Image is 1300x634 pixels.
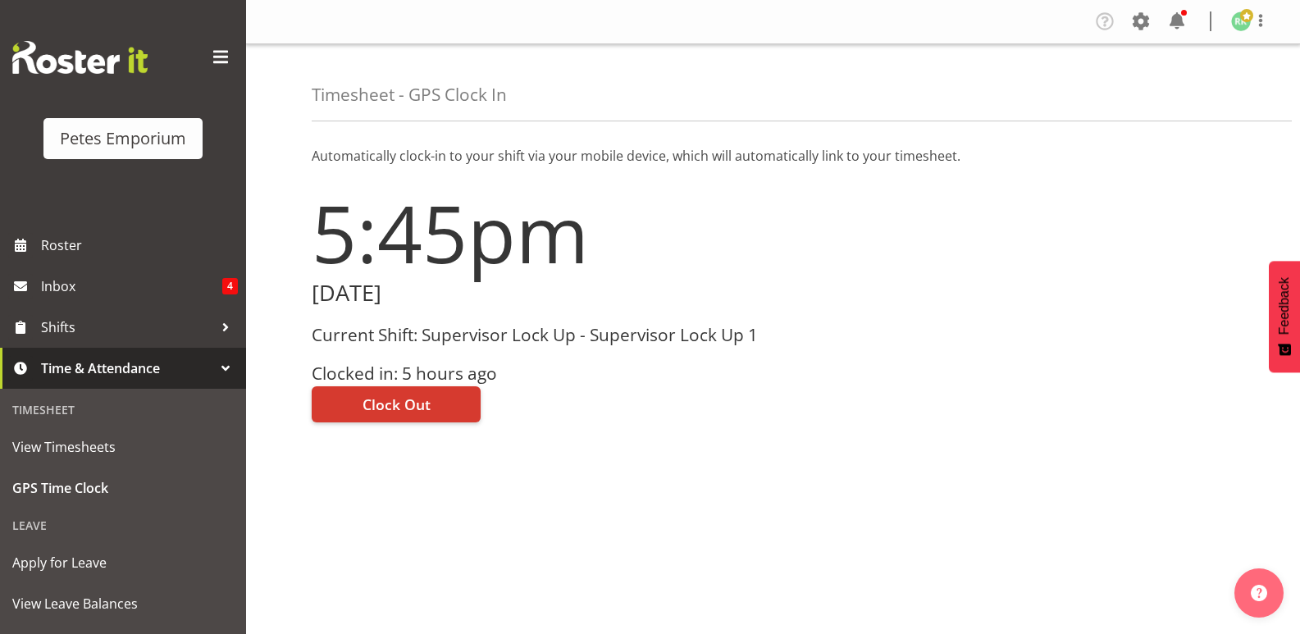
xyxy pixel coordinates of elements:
span: View Leave Balances [12,591,234,616]
a: GPS Time Clock [4,468,242,509]
span: Clock Out [363,394,431,415]
span: GPS Time Clock [12,476,234,500]
img: ruth-robertson-taylor722.jpg [1231,11,1251,31]
span: Time & Attendance [41,356,213,381]
button: Clock Out [312,386,481,422]
span: View Timesheets [12,435,234,459]
a: Apply for Leave [4,542,242,583]
span: Apply for Leave [12,550,234,575]
span: Inbox [41,274,222,299]
a: View Leave Balances [4,583,242,624]
h2: [DATE] [312,281,764,306]
span: Roster [41,233,238,258]
span: Feedback [1277,277,1292,335]
div: Leave [4,509,242,542]
h3: Current Shift: Supervisor Lock Up - Supervisor Lock Up 1 [312,326,764,344]
span: 4 [222,278,238,294]
img: Rosterit website logo [12,41,148,74]
h3: Clocked in: 5 hours ago [312,364,764,383]
div: Timesheet [4,393,242,426]
h1: 5:45pm [312,189,764,277]
button: Feedback - Show survey [1269,261,1300,372]
p: Automatically clock-in to your shift via your mobile device, which will automatically link to you... [312,146,1234,166]
div: Petes Emporium [60,126,186,151]
a: View Timesheets [4,426,242,468]
h4: Timesheet - GPS Clock In [312,85,507,104]
img: help-xxl-2.png [1251,585,1267,601]
span: Shifts [41,315,213,340]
